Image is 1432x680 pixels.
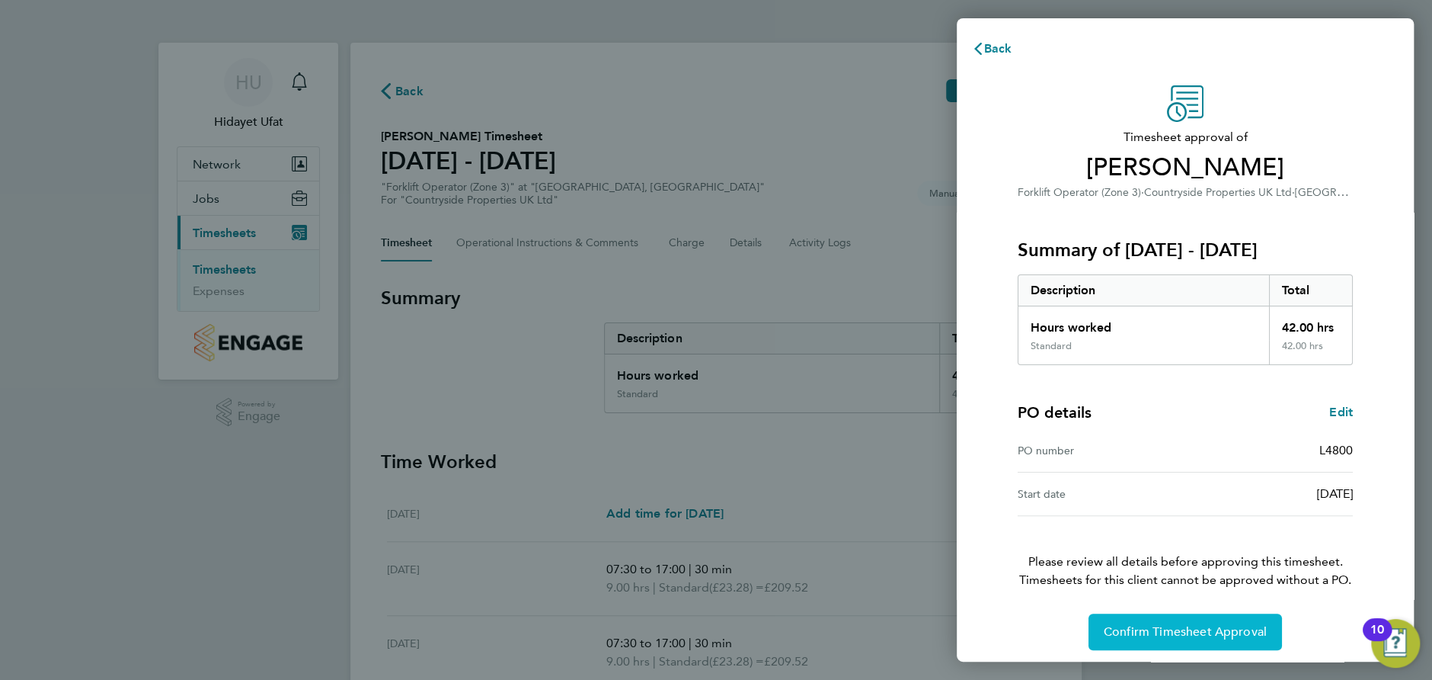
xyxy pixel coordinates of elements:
div: Hours worked [1018,306,1269,340]
a: Edit [1329,403,1353,422]
div: [DATE] [1185,485,1353,503]
button: Open Resource Center, 10 new notifications [1371,619,1420,668]
h3: Summary of [DATE] - [DATE] [1018,238,1353,262]
div: PO number [1018,441,1185,460]
span: Edit [1329,405,1353,419]
p: Please review all details before approving this timesheet. [999,516,1371,589]
div: 42.00 hrs [1269,340,1353,364]
button: Confirm Timesheet Approval [1088,614,1282,650]
div: 10 [1370,630,1384,650]
div: 42.00 hrs [1269,306,1353,340]
span: Timesheet approval of [1018,128,1353,146]
div: Standard [1031,340,1072,352]
span: Countryside Properties UK Ltd [1144,186,1292,199]
button: Back [957,34,1028,64]
span: L4800 [1319,443,1353,457]
div: Start date [1018,485,1185,503]
h4: PO details [1018,402,1092,423]
span: [PERSON_NAME] [1018,152,1353,183]
span: Forklift Operator (Zone 3) [1018,186,1141,199]
span: · [1141,186,1144,199]
span: · [1292,186,1295,199]
span: Confirm Timesheet Approval [1104,624,1267,640]
div: Description [1018,275,1269,306]
span: Timesheets for this client cannot be approved without a PO. [999,571,1371,589]
span: Back [984,41,1012,56]
div: Total [1269,275,1353,306]
div: Summary of 25 - 31 Aug 2025 [1018,274,1353,365]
